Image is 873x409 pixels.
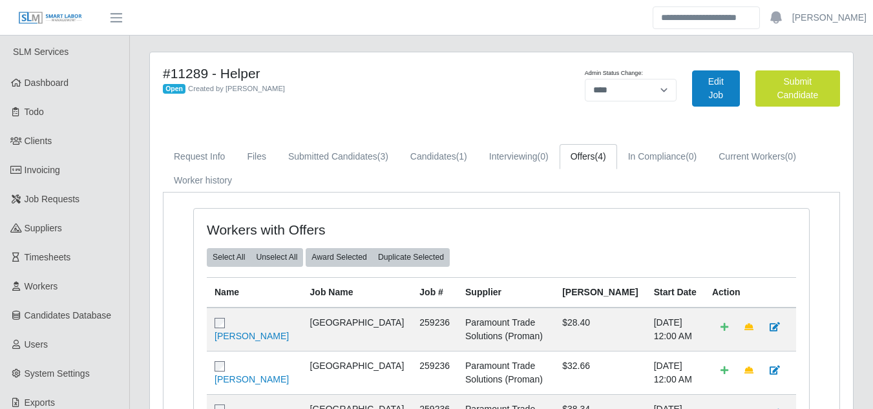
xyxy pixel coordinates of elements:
[302,351,412,394] td: [GEOGRAPHIC_DATA]
[25,223,62,233] span: Suppliers
[712,316,737,339] a: Add Default Cost Code
[215,374,289,384] a: [PERSON_NAME]
[163,144,236,169] a: Request Info
[412,277,458,308] th: Job #
[755,70,840,107] button: Submit Candidate
[25,252,71,262] span: Timesheets
[25,136,52,146] span: Clients
[188,85,285,92] span: Created by [PERSON_NAME]
[585,69,643,78] label: Admin Status Change:
[458,351,554,394] td: Paramount Trade Solutions (Proman)
[13,47,68,57] span: SLM Services
[25,368,90,379] span: System Settings
[207,222,441,238] h4: Workers with Offers
[25,78,69,88] span: Dashboard
[458,277,554,308] th: Supplier
[25,165,60,175] span: Invoicing
[704,277,796,308] th: Action
[736,359,762,382] a: Make Team Lead
[207,248,251,266] button: Select All
[412,308,458,351] td: 259236
[215,331,289,341] a: [PERSON_NAME]
[554,308,646,351] td: $28.40
[25,397,55,408] span: Exports
[236,144,277,169] a: Files
[25,107,44,117] span: Todo
[554,351,646,394] td: $32.66
[163,84,185,94] span: Open
[646,351,704,394] td: [DATE] 12:00 AM
[646,277,704,308] th: Start Date
[538,151,549,162] span: (0)
[692,70,740,107] a: Edit Job
[163,65,550,81] h4: #11289 - Helper
[207,277,302,308] th: Name
[306,248,373,266] button: Award Selected
[736,316,762,339] a: Make Team Lead
[478,144,560,169] a: Interviewing
[25,310,112,320] span: Candidates Database
[412,351,458,394] td: 259236
[686,151,697,162] span: (0)
[785,151,796,162] span: (0)
[708,144,807,169] a: Current Workers
[560,144,617,169] a: Offers
[554,277,646,308] th: [PERSON_NAME]
[377,151,388,162] span: (3)
[617,144,708,169] a: In Compliance
[595,151,606,162] span: (4)
[250,248,303,266] button: Unselect All
[25,194,80,204] span: Job Requests
[306,248,450,266] div: bulk actions
[792,11,867,25] a: [PERSON_NAME]
[277,144,399,169] a: Submitted Candidates
[25,339,48,350] span: Users
[456,151,467,162] span: (1)
[163,168,243,193] a: Worker history
[302,277,412,308] th: Job Name
[653,6,760,29] input: Search
[18,11,83,25] img: SLM Logo
[207,248,303,266] div: bulk actions
[25,281,58,291] span: Workers
[302,308,412,351] td: [GEOGRAPHIC_DATA]
[399,144,478,169] a: Candidates
[458,308,554,351] td: Paramount Trade Solutions (Proman)
[712,359,737,382] a: Add Default Cost Code
[372,248,450,266] button: Duplicate Selected
[646,308,704,351] td: [DATE] 12:00 AM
